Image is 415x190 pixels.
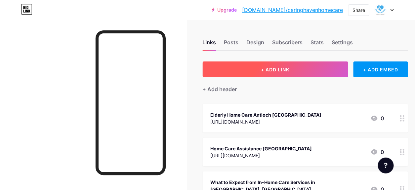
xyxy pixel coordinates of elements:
a: Upgrade [212,7,237,13]
div: Share [353,7,365,14]
div: [URL][DOMAIN_NAME] [211,118,322,125]
div: Design [247,38,265,50]
div: Settings [332,38,353,50]
div: [URL][DOMAIN_NAME] [211,152,312,159]
div: Posts [224,38,239,50]
div: Stats [311,38,324,50]
div: 0 [370,148,384,156]
div: Subscribers [272,38,303,50]
div: Links [203,38,216,50]
img: caringhavenhomecare [374,4,387,16]
div: Elderly Home Care Antioch [GEOGRAPHIC_DATA] [211,111,322,118]
div: Home Care Assistance [GEOGRAPHIC_DATA] [211,145,312,152]
button: + ADD LINK [203,61,348,77]
div: 0 [370,114,384,122]
div: + ADD EMBED [353,61,408,77]
div: + Add header [203,85,237,93]
span: + ADD LINK [261,67,290,72]
a: [DOMAIN_NAME]/caringhavenhomecare [242,6,343,14]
